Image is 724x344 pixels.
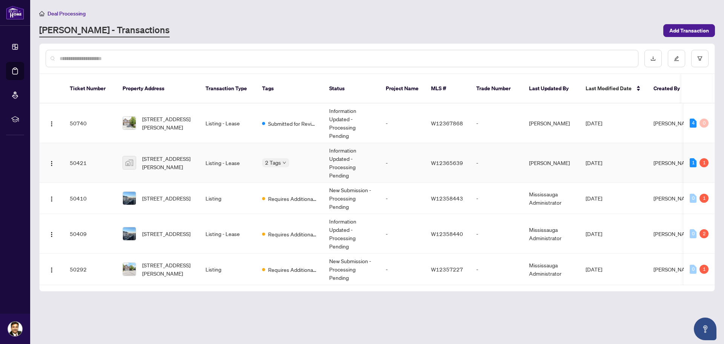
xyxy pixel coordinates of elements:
[268,194,317,203] span: Requires Additional Docs
[123,156,136,169] img: thumbnail-img
[470,214,523,254] td: -
[699,119,709,128] div: 0
[323,103,380,143] td: Information Updated - Processing Pending
[117,74,199,103] th: Property Address
[64,143,117,183] td: 50421
[268,265,317,274] span: Requires Additional Docs
[123,263,136,276] img: thumbnail-img
[8,322,22,336] img: Profile Icon
[48,10,86,17] span: Deal Processing
[6,6,24,20] img: logo
[523,74,580,103] th: Last Updated By
[523,103,580,143] td: [PERSON_NAME]
[697,56,703,61] span: filter
[380,254,425,285] td: -
[586,159,602,166] span: [DATE]
[323,254,380,285] td: New Submission - Processing Pending
[142,230,190,238] span: [STREET_ADDRESS]
[142,154,193,171] span: [STREET_ADDRESS][PERSON_NAME]
[586,195,602,202] span: [DATE]
[586,120,602,126] span: [DATE]
[323,214,380,254] td: Information Updated - Processing Pending
[380,74,425,103] th: Project Name
[470,143,523,183] td: -
[323,183,380,214] td: New Submission - Processing Pending
[64,254,117,285] td: 50292
[142,261,193,278] span: [STREET_ADDRESS][PERSON_NAME]
[580,74,647,103] th: Last Modified Date
[690,119,696,128] div: 4
[49,160,55,167] img: Logo
[39,11,44,16] span: home
[46,157,58,169] button: Logo
[699,265,709,274] div: 1
[523,254,580,285] td: Mississauga Administrator
[690,265,696,274] div: 0
[586,84,632,93] span: Last Modified Date
[653,266,694,273] span: [PERSON_NAME]
[46,117,58,129] button: Logo
[256,74,323,103] th: Tags
[49,267,55,273] img: Logo
[523,143,580,183] td: [PERSON_NAME]
[199,103,256,143] td: Listing - Lease
[699,194,709,203] div: 1
[668,50,685,67] button: edit
[644,50,662,67] button: download
[663,24,715,37] button: Add Transaction
[380,214,425,254] td: -
[523,183,580,214] td: Mississauga Administrator
[64,183,117,214] td: 50410
[123,117,136,130] img: thumbnail-img
[64,103,117,143] td: 50740
[470,183,523,214] td: -
[49,196,55,202] img: Logo
[323,74,380,103] th: Status
[199,214,256,254] td: Listing - Lease
[123,192,136,205] img: thumbnail-img
[699,229,709,238] div: 2
[265,158,281,167] span: 2 Tags
[650,56,656,61] span: download
[142,115,193,131] span: [STREET_ADDRESS][PERSON_NAME]
[669,25,709,37] span: Add Transaction
[39,24,170,37] a: [PERSON_NAME] - Transactions
[64,74,117,103] th: Ticket Number
[699,158,709,167] div: 1
[323,143,380,183] td: Information Updated - Processing Pending
[674,56,679,61] span: edit
[199,143,256,183] td: Listing - Lease
[123,227,136,240] img: thumbnail-img
[653,195,694,202] span: [PERSON_NAME]
[268,119,317,128] span: Submitted for Review
[431,195,463,202] span: W12358443
[268,230,317,238] span: Requires Additional Docs
[586,230,602,237] span: [DATE]
[431,159,463,166] span: W12365639
[470,254,523,285] td: -
[199,74,256,103] th: Transaction Type
[49,231,55,238] img: Logo
[282,161,286,165] span: down
[470,103,523,143] td: -
[49,121,55,127] img: Logo
[523,214,580,254] td: Mississauga Administrator
[380,183,425,214] td: -
[380,103,425,143] td: -
[470,74,523,103] th: Trade Number
[691,50,709,67] button: filter
[199,183,256,214] td: Listing
[653,120,694,126] span: [PERSON_NAME]
[694,318,716,340] button: Open asap
[142,194,190,202] span: [STREET_ADDRESS]
[647,74,693,103] th: Created By
[690,194,696,203] div: 0
[431,266,463,273] span: W12357227
[690,229,696,238] div: 0
[425,74,470,103] th: MLS #
[653,159,694,166] span: [PERSON_NAME]
[431,230,463,237] span: W12358440
[586,266,602,273] span: [DATE]
[380,143,425,183] td: -
[199,254,256,285] td: Listing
